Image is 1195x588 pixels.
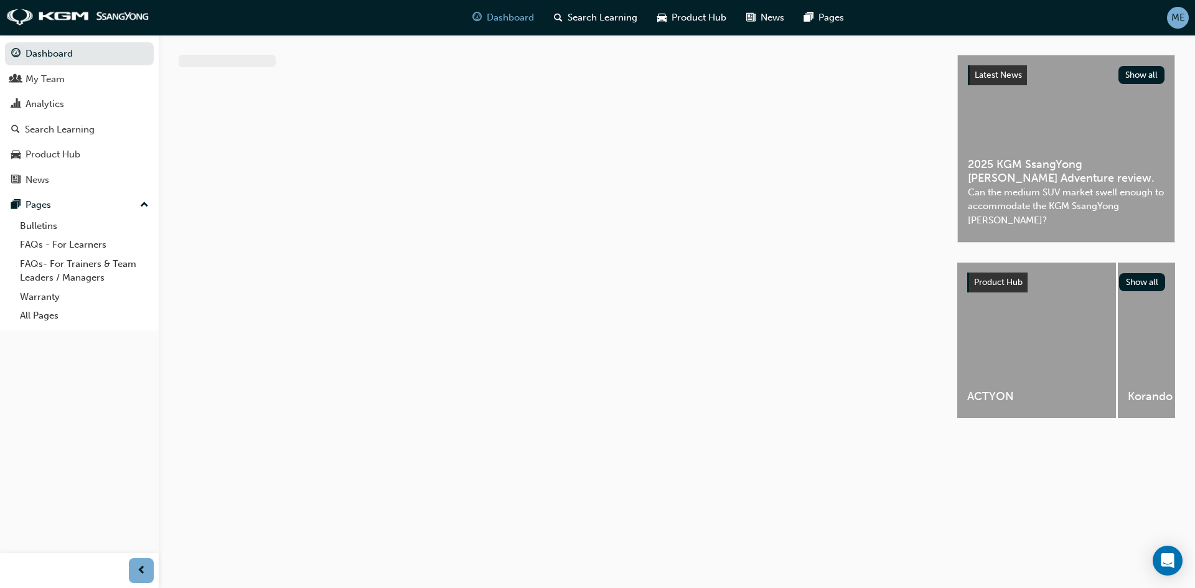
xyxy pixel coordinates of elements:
a: Latest NewsShow all2025 KGM SsangYong [PERSON_NAME] Adventure review.Can the medium SUV market sw... [957,55,1175,243]
span: prev-icon [137,563,146,579]
span: Pages [818,11,844,25]
span: up-icon [140,197,149,213]
a: Analytics [5,93,154,116]
a: pages-iconPages [794,5,854,30]
span: people-icon [11,74,21,85]
span: Latest News [975,70,1022,80]
div: News [26,173,49,187]
a: Dashboard [5,42,154,65]
span: News [761,11,784,25]
button: DashboardMy TeamAnalyticsSearch LearningProduct HubNews [5,40,154,194]
span: ME [1171,11,1185,25]
a: FAQs - For Learners [15,235,154,254]
div: Open Intercom Messenger [1153,546,1183,576]
div: My Team [26,72,65,86]
span: car-icon [657,10,667,26]
span: search-icon [554,10,563,26]
a: guage-iconDashboard [462,5,544,30]
a: Product Hub [5,143,154,166]
a: Search Learning [5,118,154,141]
img: kgm [6,9,149,26]
div: Product Hub [26,147,80,162]
span: guage-icon [472,10,482,26]
span: 2025 KGM SsangYong [PERSON_NAME] Adventure review. [968,157,1165,185]
span: Product Hub [672,11,726,25]
button: ME [1167,7,1189,29]
span: chart-icon [11,99,21,110]
a: My Team [5,68,154,91]
a: FAQs- For Trainers & Team Leaders / Managers [15,254,154,287]
span: Can the medium SUV market swell enough to accommodate the KGM SsangYong [PERSON_NAME]? [968,185,1165,228]
span: Search Learning [568,11,637,25]
span: car-icon [11,149,21,161]
button: Pages [5,194,154,217]
span: guage-icon [11,49,21,60]
a: car-iconProduct Hub [647,5,736,30]
span: news-icon [746,10,756,26]
a: Warranty [15,287,154,307]
a: Bulletins [15,217,154,236]
span: Product Hub [974,277,1023,287]
span: pages-icon [11,200,21,211]
span: search-icon [11,124,20,136]
div: Pages [26,198,51,212]
span: pages-icon [804,10,813,26]
a: Product HubShow all [967,273,1165,292]
a: Latest NewsShow all [968,65,1165,85]
a: ACTYON [957,263,1116,418]
div: Search Learning [25,123,95,137]
div: Analytics [26,97,64,111]
span: news-icon [11,175,21,186]
a: News [5,169,154,192]
span: ACTYON [967,390,1106,404]
a: news-iconNews [736,5,794,30]
span: Dashboard [487,11,534,25]
button: Show all [1118,66,1165,84]
button: Show all [1119,273,1166,291]
a: All Pages [15,306,154,325]
a: search-iconSearch Learning [544,5,647,30]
